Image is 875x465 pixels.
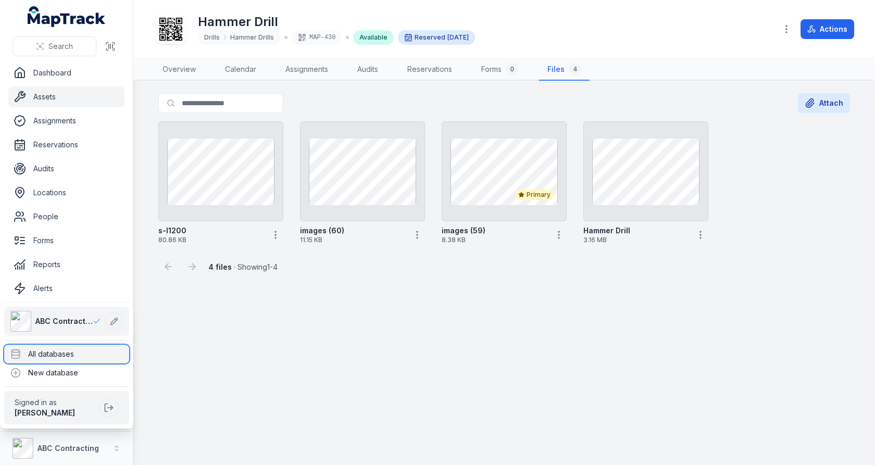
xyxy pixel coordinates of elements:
[4,363,129,382] div: New database
[37,444,99,453] strong: ABC Contracting
[4,345,129,363] div: All databases
[35,316,93,326] span: ABC Contracting
[15,408,75,417] strong: [PERSON_NAME]
[15,397,95,408] span: Signed in as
